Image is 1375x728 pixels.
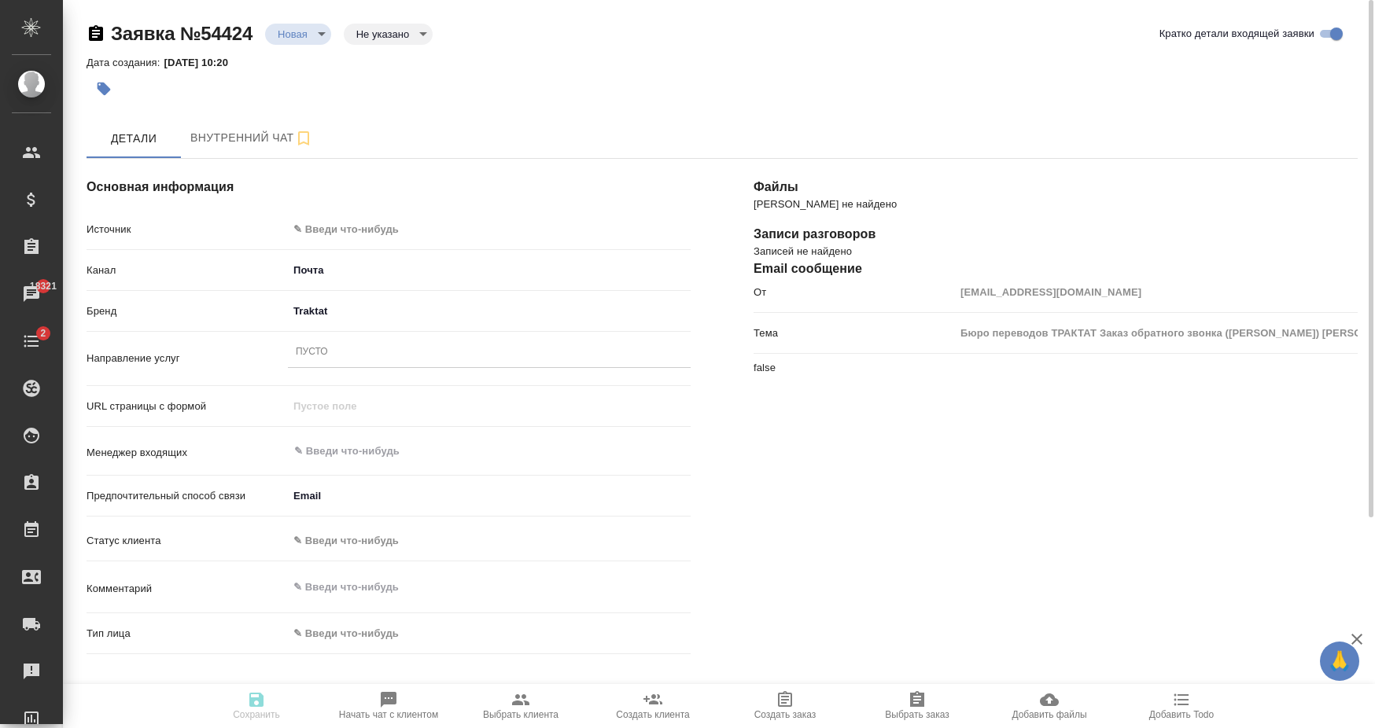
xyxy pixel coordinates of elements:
p: Источник [87,222,288,237]
button: Выбрать заказ [851,684,983,728]
h4: Основная информация [87,178,691,197]
button: Добавить тэг [87,72,121,106]
a: Заявка №54424 [111,23,253,44]
p: Тип лица [87,626,288,642]
button: Создать заказ [719,684,851,728]
p: Комментарий [87,581,288,597]
span: Добавить Todo [1149,709,1214,720]
button: Редактировать [267,679,305,717]
button: Выбрать клиента [455,684,587,728]
span: Создать заказ [754,709,817,720]
span: Добавить файлы [1012,709,1086,720]
p: От [754,285,955,300]
p: Записей не найдено [754,244,1358,259]
h4: Email сообщение [754,259,1358,278]
button: Начать чат с клиентом [323,684,455,728]
div: Пусто [296,346,328,359]
div: Почта [288,257,691,284]
span: 🙏 [1326,645,1353,678]
h4: Записи разговоров [754,225,1358,244]
div: ✎ Введи что-нибудь [288,528,691,554]
span: Сохранить [233,709,280,720]
span: Внутренний чат [190,128,313,148]
a: 2 [4,322,59,361]
div: Traktat [288,298,691,325]
button: 🙏 [1320,642,1359,681]
p: Бренд [87,303,288,319]
input: Пустое поле [955,322,1358,344]
div: Email [288,483,691,509]
button: Open [682,450,685,453]
span: Выбрать клиента [483,709,558,720]
p: false [754,360,1358,376]
p: Менеджер входящих [87,445,288,461]
input: Пустое поле [955,281,1358,303]
span: Начать чат с клиентом [339,709,438,720]
p: URL страницы с формой [87,399,288,414]
p: Дата создания: [87,57,164,68]
p: Направление услуг [87,351,288,366]
div: ✎ Введи что-нибудь [293,222,672,237]
button: Новая [273,28,312,41]
span: Создать клиента [616,709,689,720]
input: ✎ Введи что-нибудь [293,442,633,461]
button: Добавить Todo [1115,684,1248,728]
p: Канал [87,263,288,278]
p: Статус клиента [87,533,288,549]
button: Добавить файлы [983,684,1115,728]
div: Новая [344,24,433,45]
p: Предпочтительный способ связи [87,488,288,504]
p: Тема [754,325,955,341]
span: Кратко детали входящей заявки [1159,26,1314,42]
button: Удалить [309,679,347,717]
span: Выбрать заказ [885,709,949,720]
div: Бюро переводов ТРАКТАТ Заказ обратного звонка (Шапка) Алешина Мария Михайловна [955,322,1358,344]
div: ✎ Введи что-нибудь [293,626,537,642]
span: 2 [31,325,55,341]
button: Скопировать ссылку [87,24,105,43]
svg: Подписаться [294,129,313,148]
button: Сохранить [190,684,323,728]
div: Новая [265,24,331,45]
a: 18321 [4,274,59,314]
input: Пустое поле [288,395,691,417]
div: ✎ Введи что-нибудь [288,620,556,647]
h4: Файлы [754,178,1358,197]
div: ✎ Введи что-нибудь [293,533,672,549]
p: [PERSON_NAME] не найдено [754,197,1358,212]
p: [DATE] 10:20 [164,57,240,68]
span: Детали [96,129,171,149]
div: ✎ Введи что-нибудь [288,216,691,243]
span: 18321 [20,278,66,294]
button: Не указано [352,28,414,41]
button: Создать клиента [587,684,719,728]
